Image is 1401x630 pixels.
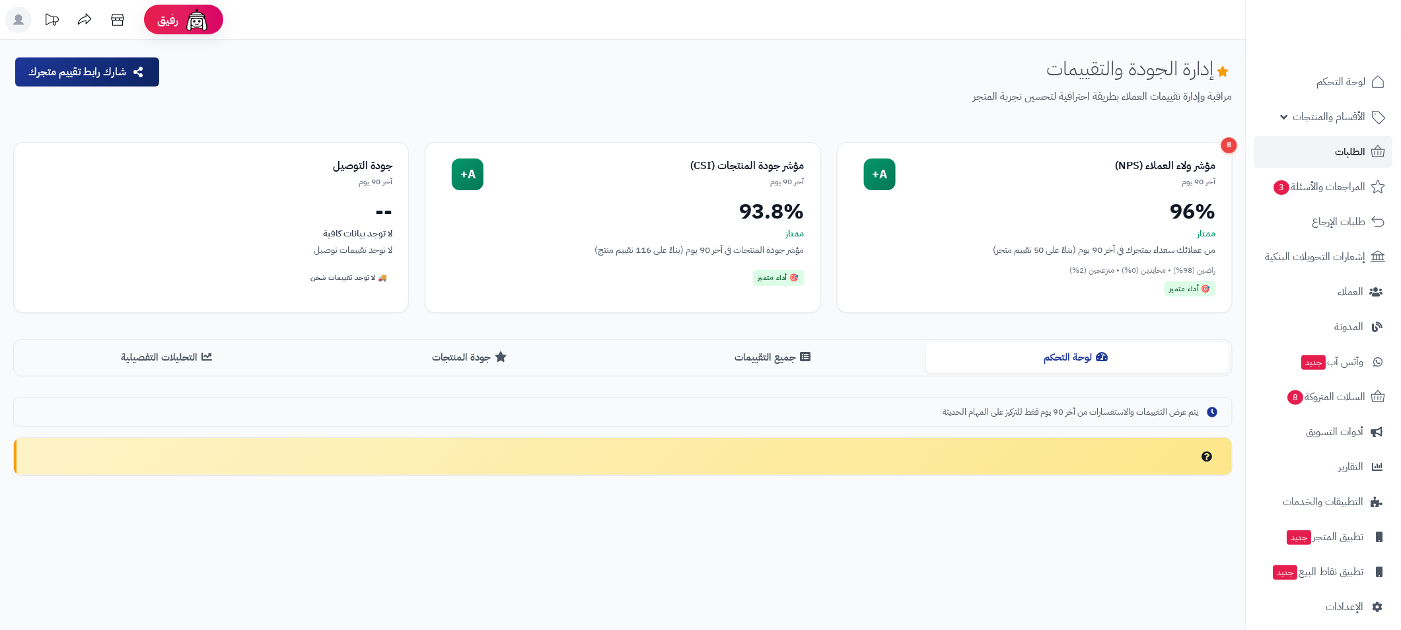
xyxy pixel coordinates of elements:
a: إشعارات التحويلات البنكية [1254,241,1393,273]
a: التقارير [1254,451,1393,483]
div: آخر 90 يوم [896,176,1216,188]
span: المراجعات والأسئلة [1273,178,1366,196]
div: -- [40,158,72,190]
span: جديد [1287,530,1312,545]
div: مؤشر جودة المنتجات (CSI) [484,158,804,174]
div: ممتاز [853,227,1216,240]
h1: إدارة الجودة والتقييمات [1047,57,1233,79]
span: الطلبات [1336,143,1366,161]
a: طلبات الإرجاع [1254,206,1393,238]
div: 🎯 أداء متميز [1165,281,1216,297]
div: لا توجد بيانات كافية [30,227,392,240]
a: المراجعات والأسئلة3 [1254,171,1393,203]
span: جديد [1302,355,1326,370]
div: ممتاز [441,227,804,240]
span: العملاء [1338,283,1364,301]
div: 96% [853,201,1216,222]
div: جودة التوصيل [72,158,392,174]
a: الإعدادات [1254,591,1393,623]
span: تطبيق المتجر [1286,528,1364,546]
div: 🚚 لا توجد تقييمات شحن [305,270,393,286]
span: رفيق [157,12,178,28]
span: وآتس آب [1301,353,1364,371]
span: طلبات الإرجاع [1312,213,1366,231]
p: مراقبة وإدارة تقييمات العملاء بطريقة احترافية لتحسين تجربة المتجر [171,89,1233,104]
div: A+ [452,158,484,190]
div: مؤشر جودة المنتجات في آخر 90 يوم (بناءً على 116 تقييم منتج) [441,243,804,257]
div: A+ [864,158,896,190]
span: الإعدادات [1326,598,1364,616]
button: شارك رابط تقييم متجرك [15,57,159,87]
div: 8 [1221,137,1237,153]
button: جميع التقييمات [623,343,926,372]
button: لوحة التحكم [926,343,1229,372]
img: logo-2.png [1311,10,1388,38]
a: وآتس آبجديد [1254,346,1393,378]
span: التقارير [1339,458,1364,476]
span: 3 [1274,180,1290,195]
a: السلات المتروكة8 [1254,381,1393,413]
span: السلات المتروكة [1287,388,1366,406]
a: أدوات التسويق [1254,416,1393,448]
span: لوحة التحكم [1317,73,1366,91]
span: الأقسام والمنتجات [1293,108,1366,126]
div: مؤشر ولاء العملاء (NPS) [896,158,1216,174]
span: إشعارات التحويلات البنكية [1266,248,1366,266]
span: يتم عرض التقييمات والاستفسارات من آخر 90 يوم فقط للتركيز على المهام الحديثة [943,406,1199,419]
div: لا توجد تقييمات توصيل [30,243,392,257]
div: 93.8% [441,201,804,222]
div: 🎯 أداء متميز [753,270,805,286]
span: جديد [1274,565,1298,580]
a: التطبيقات والخدمات [1254,486,1393,518]
span: تطبيق نقاط البيع [1272,563,1364,581]
span: المدونة [1335,318,1364,336]
button: جودة المنتجات [320,343,623,372]
a: تحديثات المنصة [35,7,68,36]
span: أدوات التسويق [1307,423,1364,441]
div: آخر 90 يوم [72,176,392,188]
div: راضين (98%) • محايدين (0%) • منزعجين (2%) [853,265,1216,276]
img: ai-face.png [184,7,210,33]
a: تطبيق نقاط البيعجديد [1254,556,1393,588]
a: تطبيق المتجرجديد [1254,521,1393,553]
a: العملاء [1254,276,1393,308]
div: من عملائك سعداء بمتجرك في آخر 90 يوم (بناءً على 50 تقييم متجر) [853,243,1216,257]
span: 8 [1288,390,1304,405]
div: -- [30,201,392,222]
span: التطبيقات والخدمات [1283,493,1364,511]
a: المدونة [1254,311,1393,343]
button: التحليلات التفصيلية [17,343,320,372]
a: الطلبات [1254,136,1393,168]
div: آخر 90 يوم [484,176,804,188]
a: لوحة التحكم [1254,66,1393,98]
